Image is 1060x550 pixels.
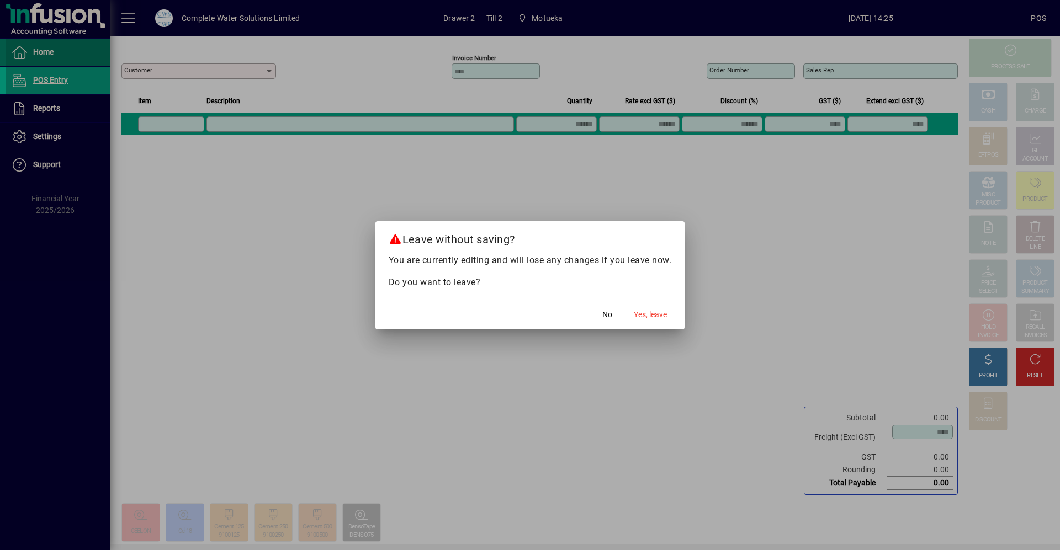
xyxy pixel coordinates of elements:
[590,305,625,325] button: No
[375,221,685,253] h2: Leave without saving?
[389,276,672,289] p: Do you want to leave?
[629,305,671,325] button: Yes, leave
[602,309,612,321] span: No
[634,309,667,321] span: Yes, leave
[389,254,672,267] p: You are currently editing and will lose any changes if you leave now.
